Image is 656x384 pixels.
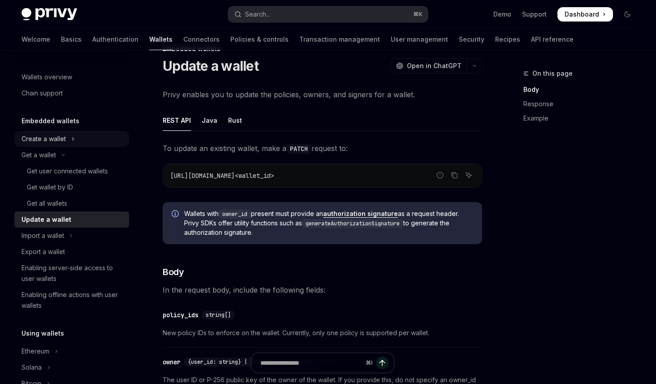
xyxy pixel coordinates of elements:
a: Response [523,97,642,111]
a: Policies & controls [230,29,289,50]
div: Enabling server-side access to user wallets [22,263,124,284]
button: Toggle Import a wallet section [14,228,129,244]
span: Privy enables you to update the policies, owners, and signers for a wallet. [163,88,482,101]
span: On this page [532,68,573,79]
a: User management [391,29,448,50]
div: Enabling offline actions with user wallets [22,289,124,311]
div: policy_ids [163,311,199,319]
a: authorization signature [323,210,398,218]
div: Solana [22,362,42,373]
span: New policy IDs to enforce on the wallet. Currently, only one policy is supported per wallet. [163,328,482,338]
button: Toggle Solana section [14,359,129,375]
div: Rust [228,110,242,131]
a: Get all wallets [14,195,129,211]
a: Connectors [183,29,220,50]
a: Wallets overview [14,69,129,85]
button: Toggle Create a wallet section [14,131,129,147]
span: To update an existing wallet, make a request to: [163,142,482,155]
button: Open search [228,6,427,22]
img: dark logo [22,8,77,21]
div: Java [202,110,217,131]
button: Report incorrect code [434,169,446,181]
a: Enabling offline actions with user wallets [14,287,129,314]
button: Toggle Get a wallet section [14,147,129,163]
a: Welcome [22,29,50,50]
button: Send message [376,357,388,369]
a: Enabling server-side access to user wallets [14,260,129,287]
a: Body [523,82,642,97]
code: PATCH [286,144,311,154]
div: Get wallet by ID [27,182,73,193]
button: Toggle dark mode [620,7,634,22]
div: Wallets overview [22,72,72,82]
span: Open in ChatGPT [407,61,462,70]
div: Export a wallet [22,246,65,257]
span: Wallets with present must provide an as a request header. Privy SDKs offer utility functions such... [184,209,473,237]
a: Update a wallet [14,211,129,228]
div: Get user connected wallets [27,166,108,177]
a: Wallets [149,29,173,50]
div: Chain support [22,88,63,99]
a: Chain support [14,85,129,101]
span: In the request body, include the following fields: [163,284,482,296]
code: owner_id [219,210,251,219]
h5: Embedded wallets [22,116,79,126]
button: Copy the contents from the code block [449,169,460,181]
a: Dashboard [557,7,613,22]
a: Support [522,10,547,19]
div: Get a wallet [22,150,56,160]
svg: Info [172,210,181,219]
a: Get user connected wallets [14,163,129,179]
div: Import a wallet [22,230,64,241]
button: Ask AI [463,169,475,181]
button: Open in ChatGPT [390,58,467,73]
span: ⌘ K [413,11,423,18]
a: Basics [61,29,82,50]
a: Transaction management [299,29,380,50]
div: Create a wallet [22,134,66,144]
a: Export a wallet [14,244,129,260]
span: [URL][DOMAIN_NAME]<wallet_id> [170,172,274,180]
div: Update a wallet [22,214,71,225]
div: Ethereum [22,346,49,357]
div: Get all wallets [27,198,67,209]
div: Search... [245,9,270,20]
a: Authentication [92,29,138,50]
div: REST API [163,110,191,131]
span: string[] [206,311,231,319]
a: Demo [493,10,511,19]
h5: Using wallets [22,328,64,339]
input: Ask a question... [260,353,362,373]
span: Body [163,266,184,278]
code: generateAuthorizationSignature [302,219,403,228]
button: Toggle Ethereum section [14,343,129,359]
a: Security [459,29,484,50]
a: Get wallet by ID [14,179,129,195]
a: Example [523,111,642,125]
a: Recipes [495,29,520,50]
span: Dashboard [565,10,599,19]
a: API reference [531,29,574,50]
h1: Update a wallet [163,58,259,74]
